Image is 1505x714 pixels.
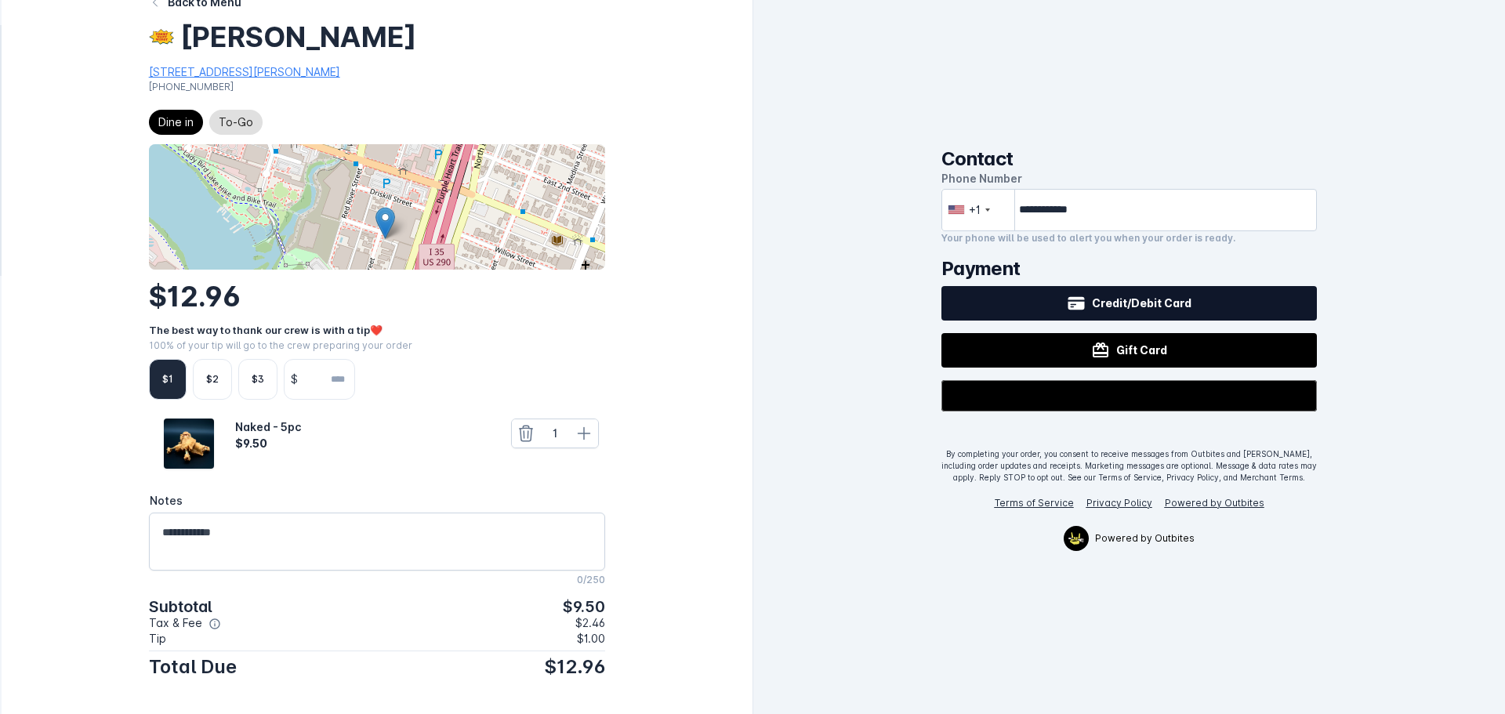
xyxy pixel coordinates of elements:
[162,372,173,386] div: $1
[941,333,1318,368] button: Gift Card
[995,497,1074,509] a: Terms of Service
[941,148,1318,170] h2: Contact
[544,658,605,676] span: $12.96
[941,448,1318,484] div: By completing your order, you consent to receive messages from Outbites and [PERSON_NAME], includ...
[149,323,606,339] div: The best way to thank our crew is with a tip
[1095,531,1195,545] span: Powered by Outbites
[180,23,416,51] div: [PERSON_NAME]
[1116,342,1167,358] span: Gift Card
[149,107,263,138] mat-chip-listbox: Fulfillment
[149,339,606,353] div: 100% of your tip will go to the crew preparing your order
[577,571,605,586] mat-hint: 0/250
[540,425,570,441] div: 1
[235,435,304,451] div: $9.50
[969,201,981,218] div: +1
[150,494,183,507] span: Notes
[149,279,241,314] span: $12.96
[206,372,219,386] div: $2
[563,599,605,614] span: $9.50
[149,80,606,94] div: [PHONE_NUMBER]
[375,207,395,239] img: Marker
[370,324,383,336] span: ❤️
[149,658,237,676] span: Total Due
[252,372,264,386] div: $3
[941,231,1318,245] div: Your phone will be used to alert you when your order is ready.
[941,380,1318,411] button: Buy with GPay
[149,63,606,80] div: [STREET_ADDRESS][PERSON_NAME]
[577,633,605,644] span: $1.00
[235,419,304,435] div: Naked - 5pc
[1092,295,1191,311] span: Credit/Debit Card
[149,599,212,614] span: Subtotal
[1086,497,1152,509] a: Privacy Policy
[164,419,214,469] img: Catalog Item
[285,371,304,387] span: $
[149,633,166,644] span: Tip
[149,618,202,630] span: Tax & Fee
[1068,532,1085,545] img: Outbites
[158,113,194,132] span: Dine in
[941,258,1318,280] h2: Payment
[1165,497,1264,509] a: Powered by Outbites
[219,113,253,132] span: To-Go
[941,286,1318,321] button: Credit/Debit Card
[1054,523,1204,554] a: OutbitesPowered by Outbites
[149,24,174,49] img: 8170d3b5-5c35-473b-97fc-ee8350fc1c6f.jpg
[575,618,605,630] span: $2.46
